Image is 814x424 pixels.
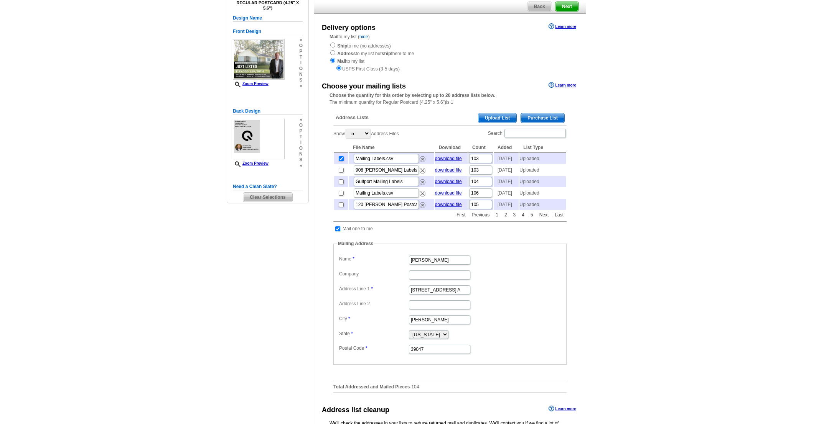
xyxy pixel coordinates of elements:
[339,300,408,307] label: Address Line 2
[299,117,303,123] span: »
[519,176,566,187] td: Uploaded
[478,113,516,123] span: Upload List
[420,179,425,185] img: delete.png
[314,33,586,72] div: to my list ( )
[555,2,578,11] span: Next
[470,211,492,218] a: Previous
[519,188,566,198] td: Uploaded
[233,15,303,22] h5: Design Name
[233,0,303,10] h4: Regular Postcard (4.25" x 5.6")
[519,153,566,164] td: Uploaded
[468,143,493,152] th: Count
[435,190,462,196] a: download file
[337,51,356,56] strong: Address
[339,255,408,262] label: Name
[299,140,303,146] span: i
[339,315,408,322] label: City
[420,202,425,208] img: delete.png
[333,384,410,390] strong: Total Addressed and Mailed Pieces
[299,72,303,77] span: n
[537,211,551,218] a: Next
[349,143,434,152] th: File Name
[520,211,526,218] a: 4
[299,83,303,89] span: »
[519,199,566,210] td: Uploaded
[299,146,303,151] span: o
[346,129,370,138] select: ShowAddress Files
[420,168,425,174] img: delete.png
[314,92,586,106] div: The minimum quantity for Regular Postcard (4.25" x 5.6")is 1.
[455,211,467,218] a: First
[549,82,576,88] a: Learn more
[420,156,425,162] img: delete.png
[336,114,369,121] span: Address Lists
[339,330,408,337] label: State
[337,240,374,247] legend: Mailing Address
[233,183,303,190] h5: Need a Clean Slate?
[494,143,519,152] th: Added
[342,225,373,232] td: Mail one to me
[435,143,468,152] th: Download
[504,129,566,138] input: Search:
[549,406,576,412] a: Learn more
[330,65,570,72] div: USPS First Class (3-5 days)
[299,66,303,72] span: o
[553,211,565,218] a: Last
[494,188,519,198] td: [DATE]
[529,211,535,218] a: 5
[420,189,425,195] a: Remove this list
[503,211,509,218] a: 2
[435,202,462,207] a: download file
[299,37,303,43] span: »
[299,128,303,134] span: p
[233,108,303,115] h5: Back Design
[359,34,368,39] a: hide
[488,128,567,139] label: Search:
[233,161,269,165] a: Zoom Preview
[299,49,303,54] span: p
[299,43,303,49] span: o
[661,246,814,424] iframe: LiveChat chat widget
[435,156,462,161] a: download file
[420,166,425,172] a: Remove this list
[339,270,408,277] label: Company
[330,42,570,72] div: to me (no addresses) to my list but them to me to my list
[299,77,303,83] span: s
[494,176,519,187] td: [DATE]
[494,211,500,218] a: 1
[494,199,519,210] td: [DATE]
[511,211,518,218] a: 3
[420,201,425,206] a: Remove this list
[435,167,462,173] a: download file
[382,51,391,56] strong: ship
[420,191,425,196] img: delete.png
[420,178,425,183] a: Remove this list
[299,54,303,60] span: t
[411,384,419,390] span: 104
[330,93,495,98] strong: Choose the quantity for this order by selecting up to 20 address lists below.
[322,81,406,92] div: Choose your mailing lists
[299,163,303,169] span: »
[420,155,425,160] a: Remove this list
[243,193,292,202] span: Clear Selections
[233,119,285,159] img: small-thumb.jpg
[494,153,519,164] td: [DATE]
[494,165,519,175] td: [DATE]
[299,134,303,140] span: t
[299,151,303,157] span: n
[322,23,376,33] div: Delivery options
[519,165,566,175] td: Uploaded
[233,28,303,35] h5: Front Design
[527,2,552,11] span: Back
[549,23,576,29] a: Learn more
[299,157,303,163] span: s
[519,143,566,152] th: List Type
[339,285,408,292] label: Address Line 1
[299,123,303,128] span: o
[435,179,462,184] a: download file
[330,107,570,399] div: -
[330,34,338,39] strong: Mail
[299,60,303,66] span: i
[521,113,564,123] span: Purchase List
[233,82,269,86] a: Zoom Preview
